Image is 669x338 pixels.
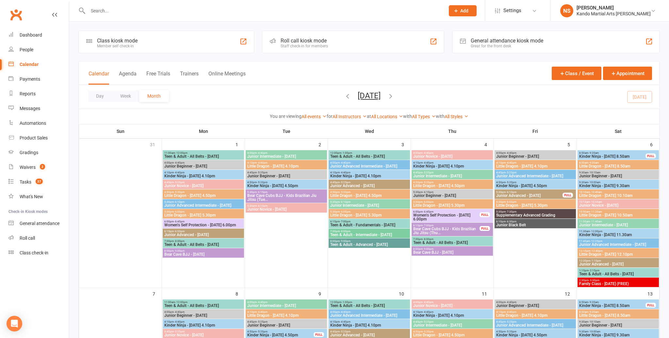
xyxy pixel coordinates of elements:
[281,38,328,44] div: Roll call kiosk mode
[175,301,188,304] span: - 12:00pm
[588,152,599,154] span: - 9:20am
[257,301,268,304] span: - 4:40pm
[579,252,658,256] span: Little Dragon - [DATE] 12.10pm
[579,203,658,207] span: Junior Novice - [DATE]
[340,171,351,174] span: - 4:40pm
[590,210,602,213] span: - 11:20am
[328,124,411,138] th: Wed
[8,131,69,145] a: Product Sales
[645,153,656,158] div: FULL
[247,184,326,188] span: Kinder Ninja - [DATE] 4.50pm
[20,221,59,226] div: General attendance
[496,174,575,178] span: Junior Advanced Intermediate - [DATE]
[560,4,573,17] div: NS
[496,154,575,158] span: Junior Beginner - [DATE]
[367,114,371,119] strong: at
[86,6,440,15] input: Search...
[588,171,600,174] span: - 10:10am
[579,181,658,184] span: 9:30am
[20,121,46,126] div: Automations
[603,67,652,80] button: Appointment
[164,194,243,198] span: Little Dragon - [DATE] 4.50pm
[506,161,516,164] span: - 4:40pm
[579,269,658,272] span: 1:15pm
[496,184,575,188] span: Kinder Ninja - [DATE] 4.50pm
[330,210,409,213] span: 5:30pm
[506,311,516,314] span: - 4:40pm
[327,114,333,119] strong: for
[247,311,326,314] span: 4:10pm
[496,164,575,168] span: Little Dragon - [DATE] 4.10pm
[8,72,69,87] a: Payments
[164,181,243,184] span: 4:45pm
[423,201,433,203] span: - 6:00pm
[97,44,138,48] div: Member self check-in
[330,213,409,217] span: Little Dragon - [DATE] 5.30pm
[174,161,185,164] span: - 4:40pm
[340,181,351,184] span: - 5:25pm
[579,240,658,243] span: 11:45am
[164,210,243,213] span: 5:30pm
[247,171,326,174] span: 4:45pm
[403,114,412,119] strong: with
[413,227,480,235] span: Bear Cave Cubs BJJ - Kids Brazilian Jiu Jitsu (Thu...
[589,279,599,282] span: - 3:30pm
[340,191,351,194] span: - 5:20pm
[8,42,69,57] a: People
[413,174,492,178] span: Junior Intermediate - [DATE]
[496,201,575,203] span: 5:30pm
[496,191,563,194] span: 5:30pm
[330,194,409,198] span: Little Dragon - [DATE] 4.50pm
[318,288,328,299] div: 9
[423,152,433,154] span: - 4:40pm
[208,71,246,85] button: Online Meetings
[164,191,243,194] span: 4:50pm
[164,301,243,304] span: 11:00am
[164,174,243,178] span: Kinder Ninja - [DATE] 4.10pm
[164,184,243,188] span: Junior Novice - [DATE]
[579,171,658,174] span: 9:30am
[247,174,326,178] span: Junior Beginner - [DATE]
[89,71,109,85] button: Calendar
[164,304,243,308] span: Teen & Adult - All Belts - [DATE]
[588,301,599,304] span: - 9:20am
[579,233,658,237] span: Kinder Ninja - [DATE] 11.30am
[506,191,516,194] span: - 6:10pm
[8,145,69,160] a: Gradings
[88,90,112,102] button: Day
[506,171,516,174] span: - 5:25pm
[79,124,162,138] th: Sun
[579,223,658,227] span: Junior Intermediate - [DATE]
[302,114,327,119] a: All events
[445,114,468,119] a: All Styles
[97,38,138,44] div: Class kiosk mode
[174,181,185,184] span: - 5:25pm
[484,139,494,150] div: 4
[146,71,170,85] button: Free Trials
[164,154,243,158] span: Teen & Adult - All Belts - [DATE]
[413,311,492,314] span: 4:10pm
[20,106,40,111] div: Messages
[340,201,351,203] span: - 6:10pm
[579,301,646,304] span: 8:50am
[496,223,575,227] span: Junior Black Belt
[174,201,185,203] span: - 6:10pm
[164,203,243,207] span: Junior Advanced Intermediate - [DATE]
[340,311,351,314] span: - 4:40pm
[164,249,243,252] span: 8:00pm
[413,250,492,254] span: Bear Cave BJJ - [DATE]
[480,212,490,217] div: FULL
[330,223,409,227] span: Teen & Adult - Fundamentals - [DATE]
[20,47,33,52] div: People
[358,91,381,100] button: [DATE]
[471,44,543,48] div: Great for the front desk
[563,193,573,198] div: FULL
[20,165,36,170] div: Waivers
[423,181,433,184] span: - 5:20pm
[579,311,658,314] span: 8:50am
[567,139,577,150] div: 5
[577,5,651,11] div: [PERSON_NAME]
[423,161,433,164] span: - 4:40pm
[590,249,603,252] span: - 12:40pm
[119,71,137,85] button: Agenda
